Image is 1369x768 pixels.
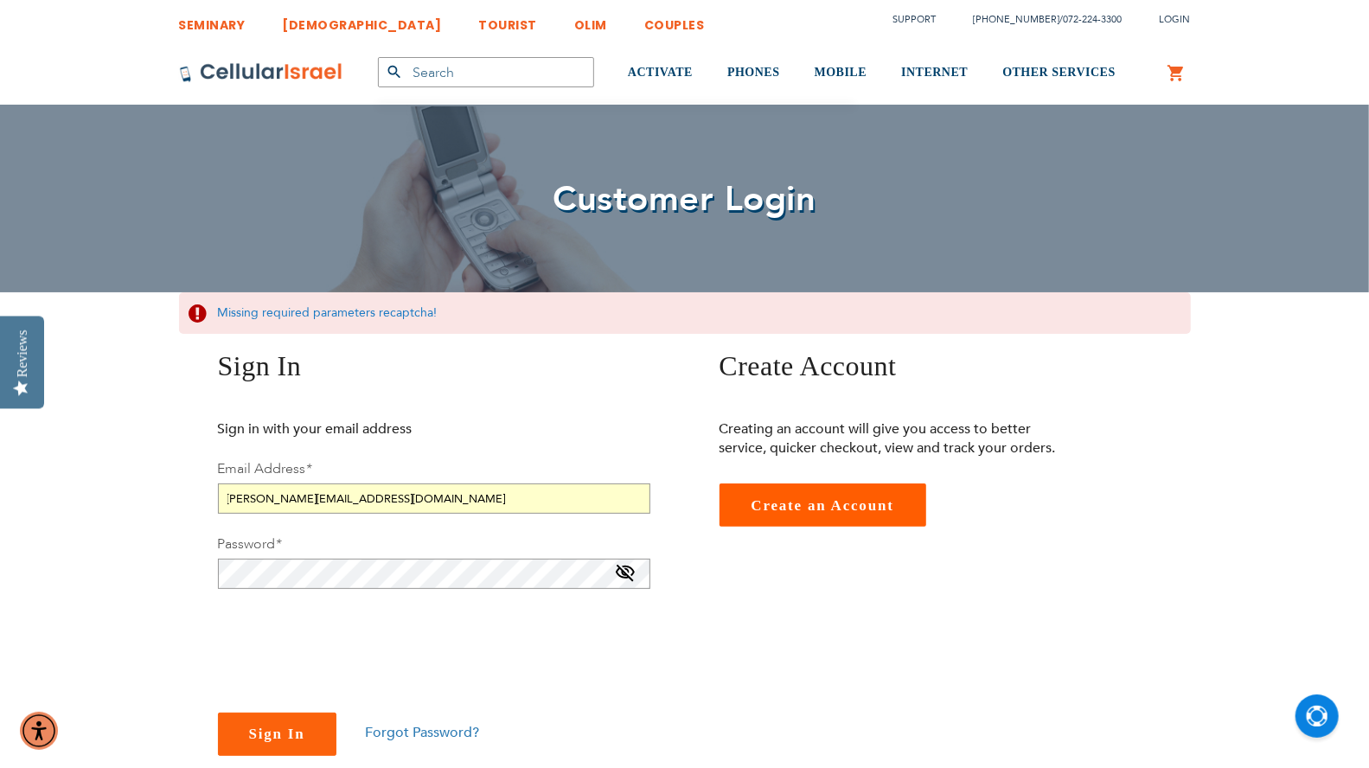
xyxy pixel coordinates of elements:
[179,292,1191,335] div: Missing required parameters recaptcha!
[179,4,246,36] a: SEMINARY
[628,66,693,79] span: ACTIVATE
[553,176,816,223] span: Customer Login
[720,350,897,381] span: Create Account
[727,66,780,79] span: PHONES
[574,4,607,36] a: OLIM
[815,66,867,79] span: MOBILE
[218,713,336,756] button: Sign In
[218,534,282,554] label: Password
[1160,13,1191,26] span: Login
[1002,66,1116,79] span: OTHER SERVICES
[1064,13,1123,26] a: 072-224-3300
[378,57,594,87] input: Search
[720,483,926,527] a: Create an Account
[727,41,780,106] a: PHONES
[628,41,693,106] a: ACTIVATE
[644,4,705,36] a: COUPLES
[901,66,968,79] span: INTERNET
[366,723,480,742] a: Forgot Password?
[752,497,894,514] span: Create an Account
[15,330,30,377] div: Reviews
[479,4,538,36] a: TOURIST
[815,41,867,106] a: MOBILE
[20,712,58,750] div: Accessibility Menu
[218,459,312,478] label: Email Address
[218,483,650,514] input: Email
[283,4,442,36] a: [DEMOGRAPHIC_DATA]
[901,41,968,106] a: INTERNET
[956,7,1123,32] li: /
[974,13,1060,26] a: [PHONE_NUMBER]
[218,350,302,381] span: Sign In
[218,419,568,438] p: Sign in with your email address
[893,13,937,26] a: Support
[1002,41,1116,106] a: OTHER SERVICES
[218,610,481,677] iframe: reCAPTCHA
[720,419,1070,458] p: Creating an account will give you access to better service, quicker checkout, view and track your...
[179,62,343,83] img: Cellular Israel Logo
[249,726,305,742] span: Sign In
